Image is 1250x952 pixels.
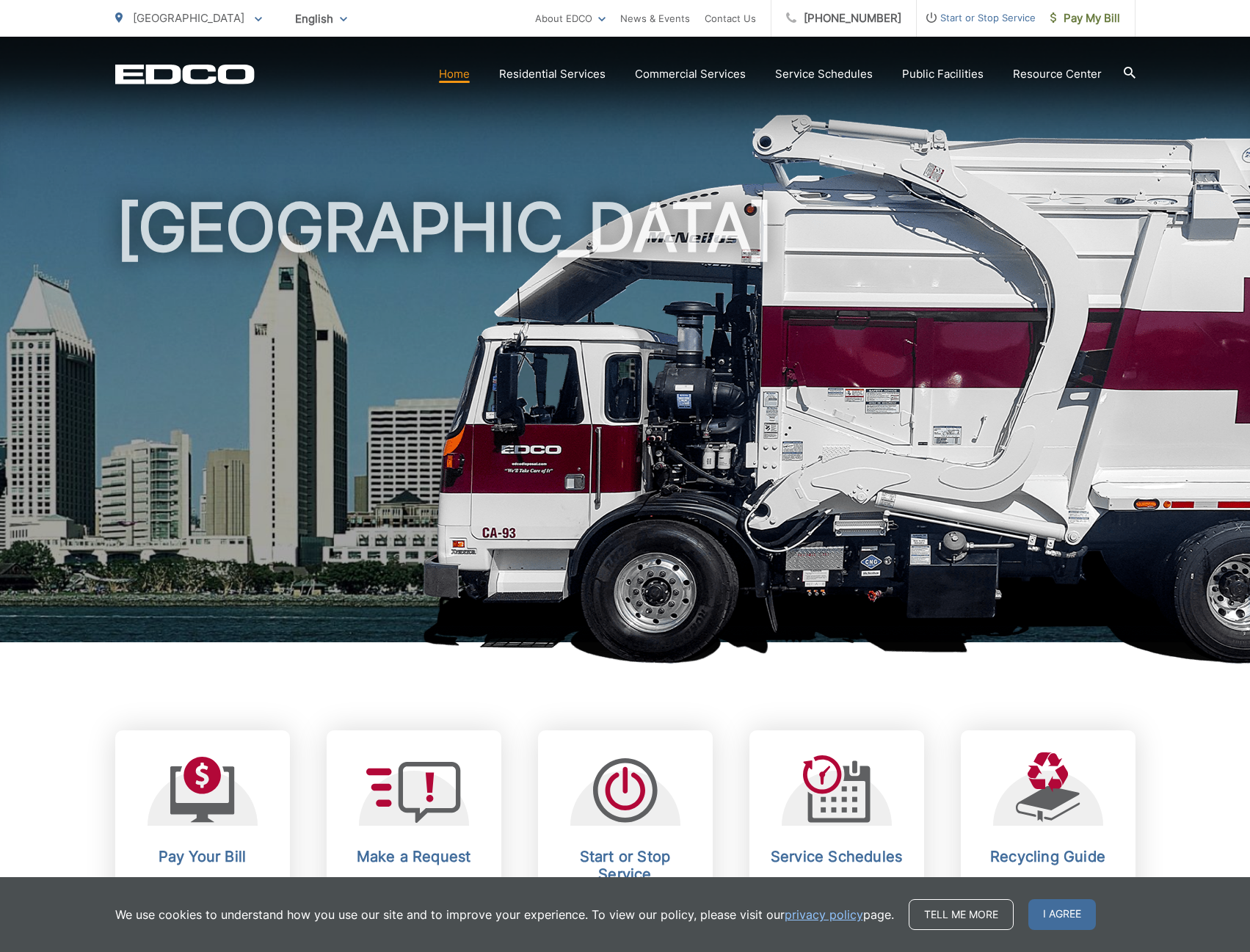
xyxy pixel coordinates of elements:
span: I agree [1028,899,1096,930]
h2: Pay Your Bill [130,848,275,865]
a: Service Schedules [775,65,873,83]
a: Public Facilities [902,65,984,83]
span: Pay My Bill [1050,10,1120,27]
a: Residential Services [499,65,606,83]
span: [GEOGRAPHIC_DATA] [133,11,244,25]
a: About EDCO [535,10,606,27]
a: Tell me more [909,899,1014,930]
h1: [GEOGRAPHIC_DATA] [115,191,1135,655]
a: EDCD logo. Return to the homepage. [115,64,255,84]
a: News & Events [620,10,690,27]
h2: Service Schedules [764,848,909,865]
a: Home [439,65,470,83]
a: privacy policy [785,906,863,923]
a: Commercial Services [635,65,746,83]
span: English [284,6,358,32]
a: Resource Center [1013,65,1102,83]
h2: Recycling Guide [975,848,1121,865]
a: Contact Us [705,10,756,27]
h2: Start or Stop Service [553,848,698,883]
h2: Make a Request [341,848,487,865]
p: We use cookies to understand how you use our site and to improve your experience. To view our pol... [115,906,894,923]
